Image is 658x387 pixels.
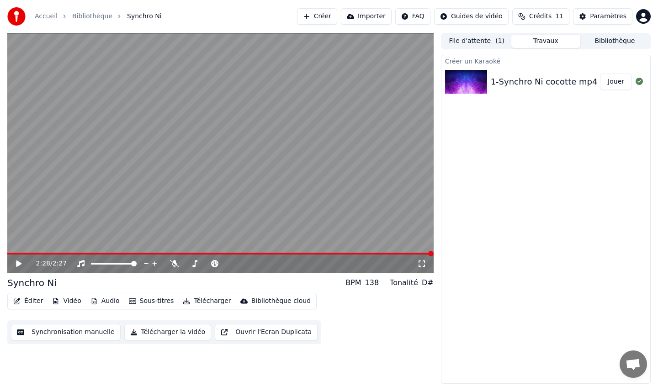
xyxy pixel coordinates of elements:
span: 11 [555,12,563,21]
div: Ouvrir le chat [620,350,647,378]
button: Crédits11 [512,8,569,25]
button: Vidéo [48,295,85,307]
button: Guides de vidéo [434,8,509,25]
div: Paramètres [590,12,626,21]
button: Sous-titres [125,295,178,307]
div: Tonalité [390,277,418,288]
button: Télécharger la vidéo [124,324,212,340]
span: ( 1 ) [495,37,504,46]
div: Créer un Karaoké [441,55,650,66]
div: 1-Synchro Ni cocotte mp4 [491,75,598,88]
button: FAQ [395,8,430,25]
button: Travaux [511,35,580,48]
div: / [36,259,58,268]
nav: breadcrumb [35,12,162,21]
span: Crédits [529,12,552,21]
img: youka [7,7,26,26]
div: BPM [345,277,361,288]
button: Créer [297,8,337,25]
button: Jouer [600,74,632,90]
a: Accueil [35,12,58,21]
button: Ouvrir l'Ecran Duplicata [215,324,318,340]
button: Audio [87,295,123,307]
button: Télécharger [179,295,234,307]
button: Éditer [10,295,47,307]
span: Synchro Ni [127,12,161,21]
a: Bibliothèque [72,12,112,21]
button: Paramètres [573,8,632,25]
span: 2:28 [36,259,50,268]
button: Importer [341,8,392,25]
div: Synchro Ni [7,276,57,289]
button: Bibliothèque [580,35,649,48]
button: Synchronisation manuelle [11,324,121,340]
div: D# [422,277,434,288]
button: File d'attente [442,35,511,48]
div: 138 [365,277,379,288]
div: Bibliothèque cloud [251,297,311,306]
span: 2:27 [53,259,67,268]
